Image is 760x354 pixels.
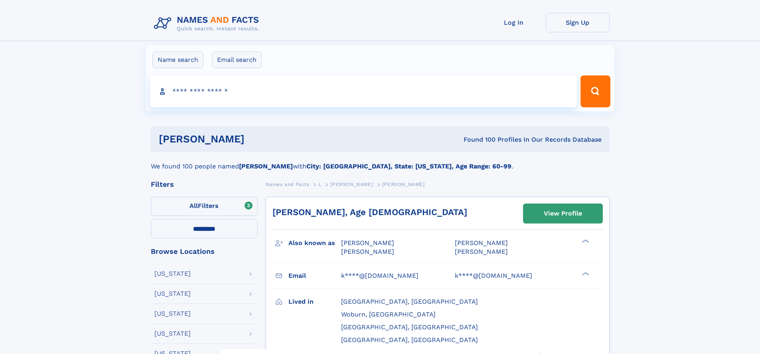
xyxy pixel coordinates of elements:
[239,162,293,170] b: [PERSON_NAME]
[318,182,322,187] span: L
[288,295,341,309] h3: Lived in
[288,236,341,250] h3: Also known as
[151,248,258,255] div: Browse Locations
[580,239,590,244] div: ❯
[151,197,258,216] label: Filters
[318,179,322,189] a: L
[151,181,258,188] div: Filters
[341,298,478,305] span: [GEOGRAPHIC_DATA], [GEOGRAPHIC_DATA]
[382,182,425,187] span: [PERSON_NAME]
[341,248,394,255] span: [PERSON_NAME]
[151,152,610,171] div: We found 100 people named with .
[330,179,373,189] a: [PERSON_NAME]
[546,13,610,32] a: Sign Up
[152,51,203,68] label: Name search
[150,75,577,107] input: search input
[341,323,478,331] span: [GEOGRAPHIC_DATA], [GEOGRAPHIC_DATA]
[455,239,508,247] span: [PERSON_NAME]
[288,269,341,283] h3: Email
[154,271,191,277] div: [US_STATE]
[341,239,394,247] span: [PERSON_NAME]
[272,207,467,217] a: [PERSON_NAME], Age [DEMOGRAPHIC_DATA]
[341,336,478,344] span: [GEOGRAPHIC_DATA], [GEOGRAPHIC_DATA]
[523,204,602,223] a: View Profile
[580,75,610,107] button: Search Button
[151,13,266,34] img: Logo Names and Facts
[159,134,354,144] h1: [PERSON_NAME]
[354,135,602,144] div: Found 100 Profiles In Our Records Database
[330,182,373,187] span: [PERSON_NAME]
[212,51,262,68] label: Email search
[455,248,508,255] span: [PERSON_NAME]
[306,162,511,170] b: City: [GEOGRAPHIC_DATA], State: [US_STATE], Age Range: 60-99
[580,271,590,276] div: ❯
[482,13,546,32] a: Log In
[341,310,436,318] span: Woburn, [GEOGRAPHIC_DATA]
[190,202,198,210] span: All
[154,291,191,297] div: [US_STATE]
[266,179,310,189] a: Names and Facts
[544,204,582,223] div: View Profile
[154,310,191,317] div: [US_STATE]
[154,330,191,337] div: [US_STATE]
